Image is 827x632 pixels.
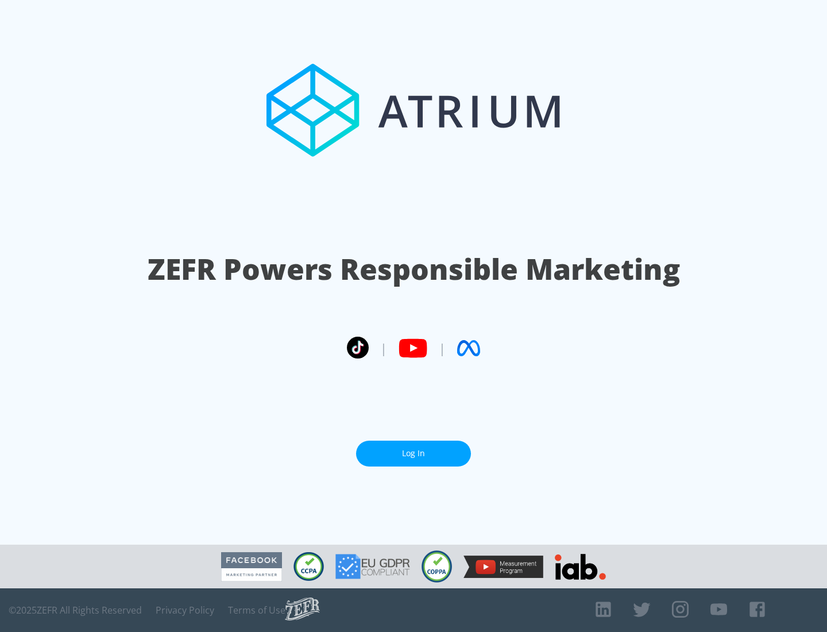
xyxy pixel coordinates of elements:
a: Log In [356,441,471,467]
span: | [439,340,446,357]
img: Facebook Marketing Partner [221,552,282,581]
a: Privacy Policy [156,604,214,616]
img: IAB [555,554,606,580]
img: COPPA Compliant [422,550,452,583]
img: YouTube Measurement Program [463,556,543,578]
span: © 2025 ZEFR All Rights Reserved [9,604,142,616]
img: CCPA Compliant [293,552,324,581]
img: GDPR Compliant [335,554,410,579]
h1: ZEFR Powers Responsible Marketing [148,249,680,289]
a: Terms of Use [228,604,285,616]
span: | [380,340,387,357]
